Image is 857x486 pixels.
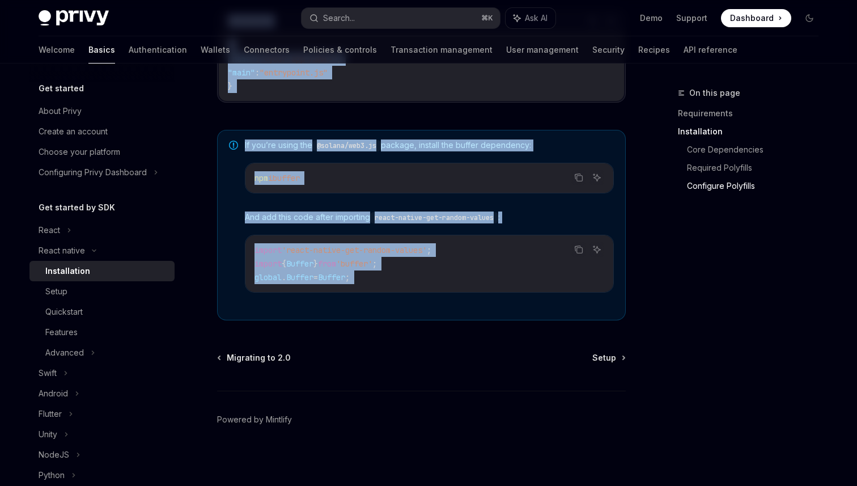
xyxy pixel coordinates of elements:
[39,448,69,462] div: NodeJS
[39,104,82,118] div: About Privy
[29,281,175,302] a: Setup
[391,36,493,64] a: Transaction management
[245,212,614,223] span: And add this code after importing :
[228,67,255,78] span: "main"
[45,305,83,319] div: Quickstart
[29,121,175,142] a: Create an account
[571,242,586,257] button: Copy the contents from the code block
[282,259,286,269] span: {
[687,141,828,159] a: Core Dependencies
[39,468,65,482] div: Python
[229,141,238,150] svg: Note
[638,36,670,64] a: Recipes
[29,322,175,343] a: Features
[427,245,431,255] span: ;
[218,352,291,364] a: Migrating to 2.0
[676,12,707,24] a: Support
[227,352,291,364] span: Migrating to 2.0
[45,264,90,278] div: Installation
[39,125,108,138] div: Create an account
[312,140,381,151] code: @solana/web3.js
[571,170,586,185] button: Copy the contents from the code block
[589,242,604,257] button: Ask AI
[39,407,62,421] div: Flutter
[39,387,68,400] div: Android
[39,244,85,257] div: React native
[286,272,313,282] span: Buffer
[29,302,175,322] a: Quickstart
[286,259,313,269] span: Buffer
[45,346,84,360] div: Advanced
[245,140,614,151] span: If you’re using the package, install the buffer dependency:
[39,428,57,441] div: Unity
[29,142,175,162] a: Choose your platform
[260,67,328,78] span: "entrypoint.js"
[282,272,286,282] span: .
[273,173,300,183] span: buffer
[39,366,57,380] div: Swift
[313,272,318,282] span: =
[282,245,427,255] span: 'react-native-get-random-values'
[29,101,175,121] a: About Privy
[336,259,372,269] span: 'buffer'
[254,272,282,282] span: global
[506,36,579,64] a: User management
[39,201,115,214] h5: Get started by SDK
[268,173,273,183] span: i
[217,414,292,425] a: Powered by Mintlify
[481,14,493,23] span: ⌘ K
[45,326,78,339] div: Features
[313,259,318,269] span: }
[678,104,828,122] a: Requirements
[370,212,498,223] code: react-native-get-random-values
[684,36,737,64] a: API reference
[318,272,345,282] span: Buffer
[88,36,115,64] a: Basics
[687,159,828,177] a: Required Polyfills
[254,259,282,269] span: import
[201,36,230,64] a: Wallets
[244,36,290,64] a: Connectors
[254,173,268,183] span: npm
[39,10,109,26] img: dark logo
[525,12,548,24] span: Ask AI
[228,81,232,91] span: }
[254,245,282,255] span: import
[302,8,500,28] button: Search...⌘K
[640,12,663,24] a: Demo
[730,12,774,24] span: Dashboard
[39,223,60,237] div: React
[255,67,260,78] span: :
[45,285,67,298] div: Setup
[687,177,828,195] a: Configure Polyfills
[506,8,555,28] button: Ask AI
[592,352,625,364] a: Setup
[39,36,75,64] a: Welcome
[39,166,147,179] div: Configuring Privy Dashboard
[318,259,336,269] span: from
[303,36,377,64] a: Policies & controls
[721,9,791,27] a: Dashboard
[323,11,355,25] div: Search...
[39,82,84,95] h5: Get started
[800,9,818,27] button: Toggle dark mode
[589,170,604,185] button: Ask AI
[689,86,740,100] span: On this page
[39,145,120,159] div: Choose your platform
[372,259,377,269] span: ;
[592,36,625,64] a: Security
[678,122,828,141] a: Installation
[129,36,187,64] a: Authentication
[29,261,175,281] a: Installation
[345,272,350,282] span: ;
[592,352,616,364] span: Setup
